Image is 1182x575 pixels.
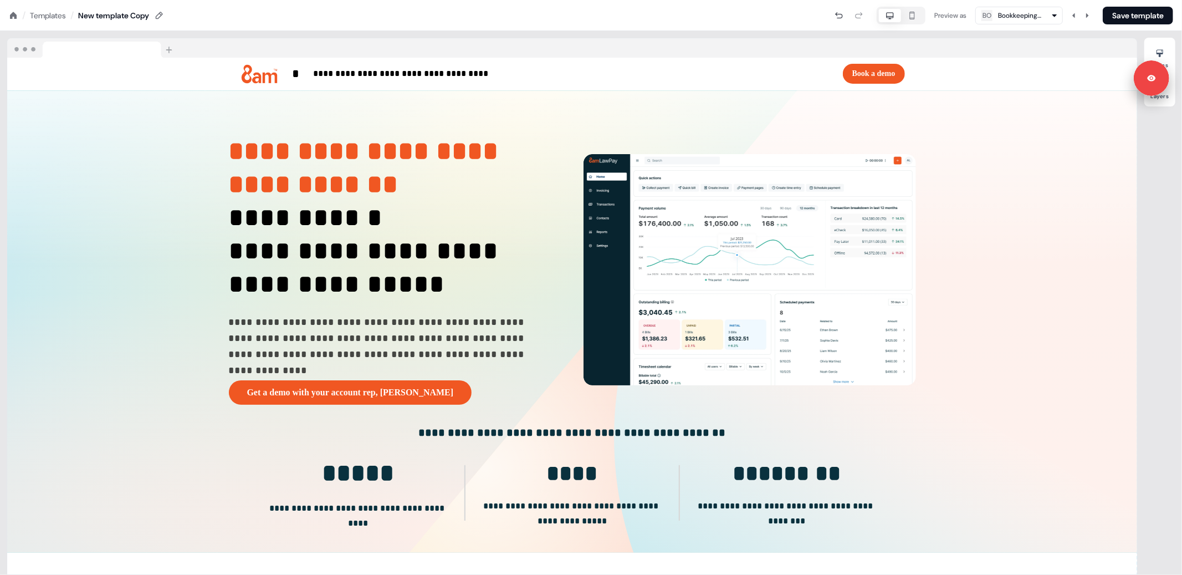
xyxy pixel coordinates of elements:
a: Templates [30,10,66,21]
button: BOBookkeeping & Strategic Planning INC [975,7,1063,24]
div: Book a demo [577,64,905,84]
div: Get a demo with your account rep, [PERSON_NAME] [229,380,552,405]
div: New template Copy [78,10,149,21]
button: Save template [1103,7,1173,24]
button: Styles [1144,44,1175,69]
img: Image [240,63,279,85]
img: Browser topbar [7,38,177,58]
button: Book a demo [843,64,905,84]
div: Preview as [934,10,966,21]
img: Image [584,154,916,385]
div: BO [983,10,991,21]
div: / [70,9,74,22]
div: Bookkeeping & Strategic Planning INC [998,10,1042,21]
button: Get a demo with your account rep, [PERSON_NAME] [229,380,472,405]
div: / [22,9,25,22]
